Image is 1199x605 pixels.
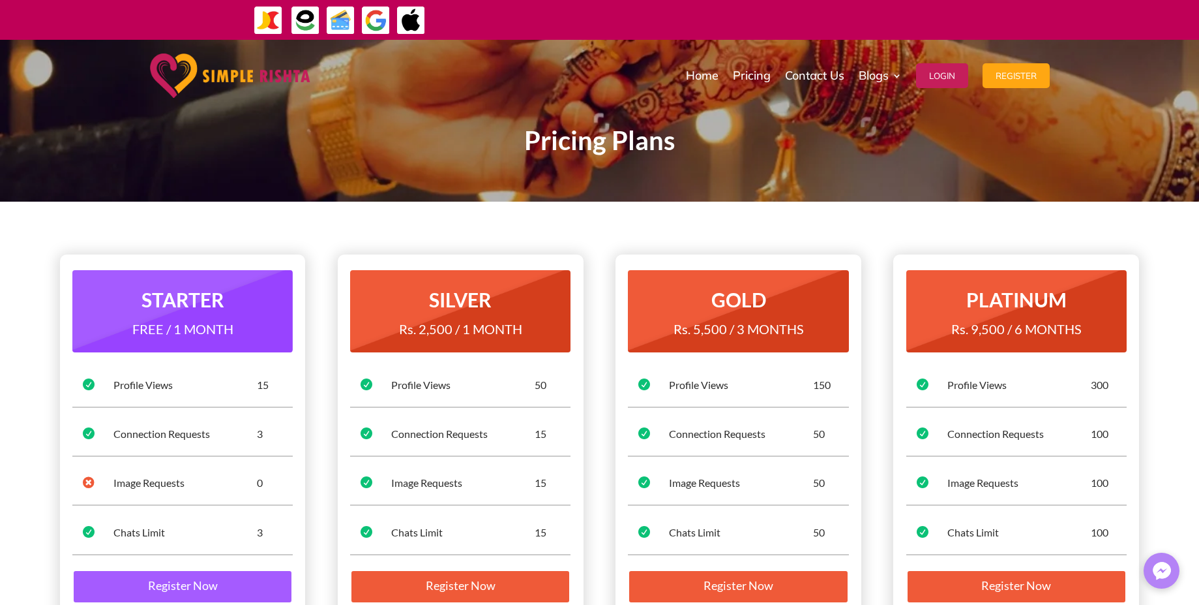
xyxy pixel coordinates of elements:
[291,6,320,35] img: EasyPaisa-icon
[733,43,771,108] a: Pricing
[350,570,570,604] a: Register Now
[628,570,848,604] a: Register Now
[361,379,372,390] span: 
[947,476,1091,490] div: Image Requests
[947,427,1091,441] div: Connection Requests
[669,378,812,392] div: Profile Views
[113,427,257,441] div: Connection Requests
[83,427,95,439] span: 
[686,43,718,108] a: Home
[638,427,650,439] span: 
[396,6,426,35] img: ApplePay-icon
[391,525,535,540] div: Chats Limit
[951,321,1082,337] span: Rs. 9,500 / 6 MONTHS
[254,6,283,35] img: JazzCash-icon
[916,43,968,108] a: Login
[966,288,1067,311] strong: PLATINUM
[361,476,372,488] span: 
[113,476,257,490] div: Image Requests
[669,427,812,441] div: Connection Requests
[638,476,650,488] span: 
[983,63,1050,88] button: Register
[429,288,492,311] strong: SILVER
[669,525,812,540] div: Chats Limit
[361,6,391,35] img: GooglePay-icon
[983,43,1050,108] a: Register
[141,288,224,311] strong: STARTER
[83,379,95,390] span: 
[947,525,1091,540] div: Chats Limit
[1149,558,1175,584] img: Messenger
[113,525,257,540] div: Chats Limit
[638,379,650,390] span: 
[917,427,928,439] span: 
[669,476,812,490] div: Image Requests
[391,476,535,490] div: Image Requests
[248,133,952,149] p: Pricing Plans
[906,570,1127,604] a: Register Now
[132,321,233,337] span: FREE / 1 MONTH
[916,63,968,88] button: Login
[674,321,804,337] span: Rs. 5,500 / 3 MONTHS
[917,526,928,538] span: 
[361,427,372,439] span: 
[785,43,844,108] a: Contact Us
[361,526,372,538] span: 
[917,379,928,390] span: 
[391,427,535,441] div: Connection Requests
[859,43,902,108] a: Blogs
[326,6,355,35] img: Credit Cards
[83,476,95,488] span: 
[83,526,95,538] span: 
[72,570,293,604] a: Register Now
[917,476,928,488] span: 
[711,288,766,311] strong: GOLD
[391,378,535,392] div: Profile Views
[399,321,522,337] span: Rs. 2,500 / 1 MONTH
[638,526,650,538] span: 
[947,378,1091,392] div: Profile Views
[113,378,257,392] div: Profile Views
